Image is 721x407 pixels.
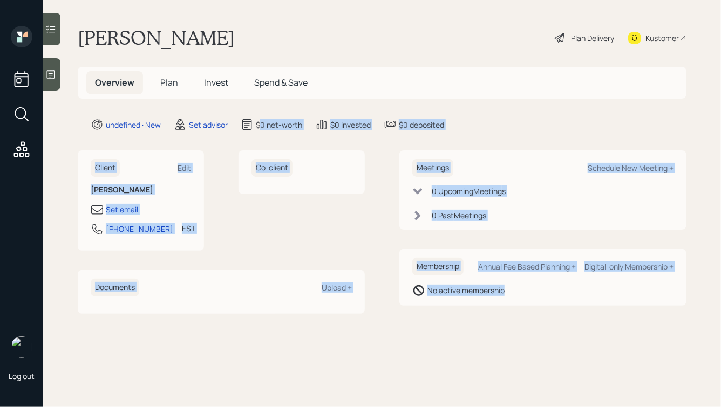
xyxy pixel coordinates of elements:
[95,77,134,88] span: Overview
[251,159,293,177] h6: Co-client
[256,119,302,130] div: $0 net-worth
[204,77,228,88] span: Invest
[478,261,576,272] div: Annual Fee Based Planning +
[91,159,120,177] h6: Client
[160,77,178,88] span: Plan
[91,279,139,296] h6: Documents
[322,282,352,293] div: Upload +
[588,163,674,173] div: Schedule New Meeting +
[254,77,308,88] span: Spend & Save
[432,185,506,197] div: 0 Upcoming Meeting s
[645,32,679,44] div: Kustomer
[78,26,235,50] h1: [PERSON_NAME]
[106,119,161,130] div: undefined · New
[189,119,228,130] div: Set advisor
[399,119,444,130] div: $0 deposited
[330,119,371,130] div: $0 invested
[91,185,191,195] h6: [PERSON_NAME]
[106,223,173,234] div: [PHONE_NUMBER]
[9,371,35,381] div: Log out
[571,32,614,44] div: Plan Delivery
[432,210,486,221] div: 0 Past Meeting s
[412,159,453,177] h6: Meetings
[11,336,32,358] img: hunter_neumayer.jpg
[178,163,191,173] div: Edit
[182,223,195,234] div: EST
[412,258,464,275] h6: Membership
[427,285,505,296] div: No active membership
[106,204,138,215] div: Set email
[584,261,674,272] div: Digital-only Membership +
